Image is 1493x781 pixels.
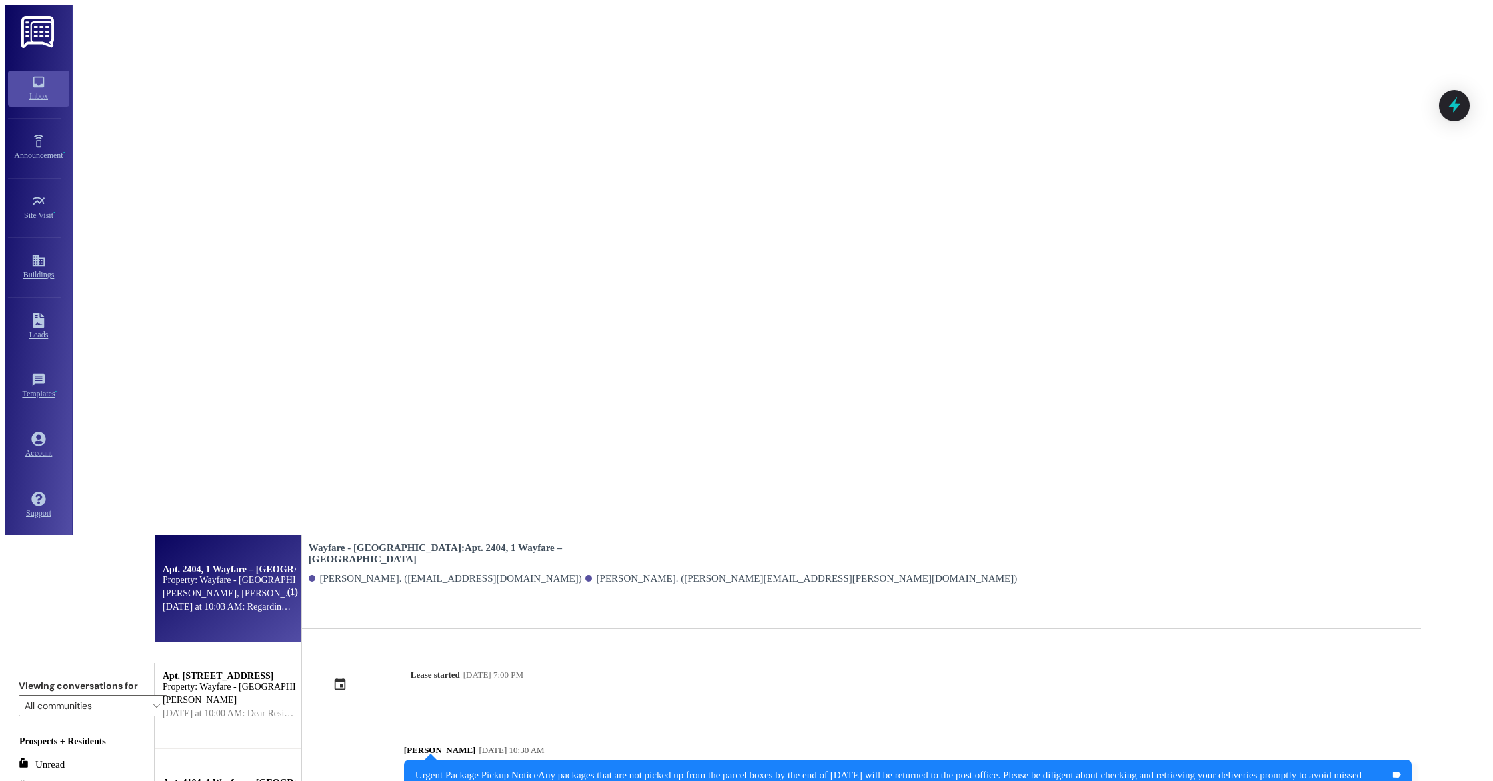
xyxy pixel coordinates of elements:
span: • [53,209,55,218]
input: All communities [25,695,146,716]
div: Templates [2,387,75,400]
div: Unread [19,758,65,771]
b: Wayfare - [GEOGRAPHIC_DATA]: Apt. 2404, 1 Wayfare – [GEOGRAPHIC_DATA] [309,542,575,565]
a: Support [8,488,69,524]
a: Inbox [8,71,69,107]
div: [PERSON_NAME]. ([PERSON_NAME][EMAIL_ADDRESS][PERSON_NAME][DOMAIN_NAME]) [585,573,1017,584]
img: ResiDesk Logo [21,16,57,49]
div: [PERSON_NAME] [404,745,1412,760]
span: [PERSON_NAME] [241,588,315,598]
div: Announcement [2,149,75,162]
a: Leads [8,309,69,345]
div: Property: Wayfare - [GEOGRAPHIC_DATA] [163,575,295,586]
div: [DATE] at 10:03 AM: Regarding the fire lane, does that mean we cannot park outside the garage bet... [163,602,639,612]
div: Apt. [STREET_ADDRESS] [163,671,295,682]
div: Apt. 2404, 1 Wayfare – [GEOGRAPHIC_DATA] [163,564,295,575]
a: Site Visit • [8,190,69,226]
div: Support [2,506,75,520]
a: Buildings [8,249,69,285]
div: [DATE] 10:30 AM [475,745,544,756]
div: Leads [2,328,75,341]
div: Prospects + Residents [5,736,154,747]
div: Inbox [2,89,75,103]
i:  [153,700,161,711]
span: • [55,387,57,396]
div: [DATE] 7:00 PM [460,670,523,680]
label: Viewing conversations for [19,676,167,695]
div: Site Visit [2,209,75,222]
div: Buildings [2,268,75,281]
div: Lease started [411,670,460,680]
span: • [63,149,65,158]
div: Account [2,446,75,460]
a: Templates • [8,369,69,404]
div: Property: Wayfare - [GEOGRAPHIC_DATA] [163,682,295,692]
span: [PERSON_NAME] [163,588,241,598]
div: [PERSON_NAME]. ([EMAIL_ADDRESS][DOMAIN_NAME]) [309,573,582,584]
a: Account [8,428,69,464]
span: [PERSON_NAME] [163,695,237,705]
